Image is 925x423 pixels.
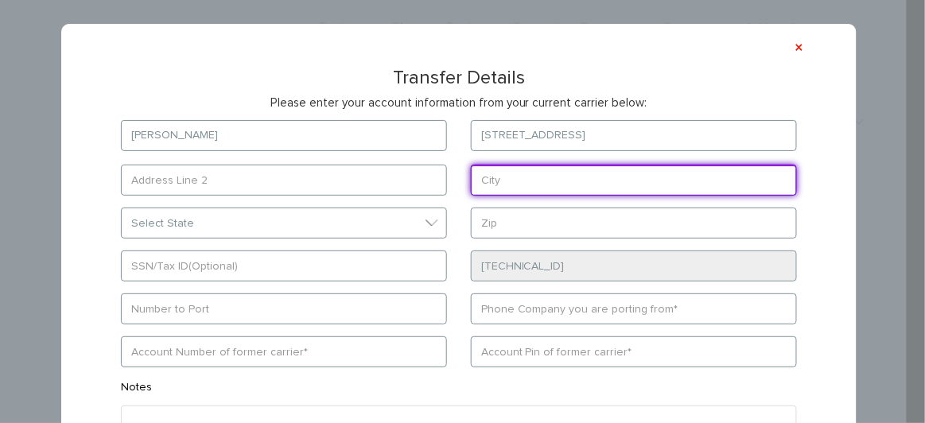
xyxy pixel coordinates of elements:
input: Zip [471,208,797,239]
input: Account Pin of former carrier* [471,336,797,367]
button: × [795,40,804,56]
input: Phone Company you are porting from* [471,293,797,324]
p: Please enter your account information from your current carrier below: [97,95,821,111]
input: City [471,165,797,196]
input: SSN/Tax ID(Optional) [121,250,447,281]
input: Authorized Name [121,120,447,151]
h3: Transfer Details [97,68,821,88]
input: Address Line 1 [471,120,797,151]
input: Number to Port [121,293,447,324]
input: Account Number of former carrier* [121,336,447,367]
label: Notes [121,379,152,402]
input: Address Line 2 [121,165,447,196]
input: SIM Card Number [471,250,797,281]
